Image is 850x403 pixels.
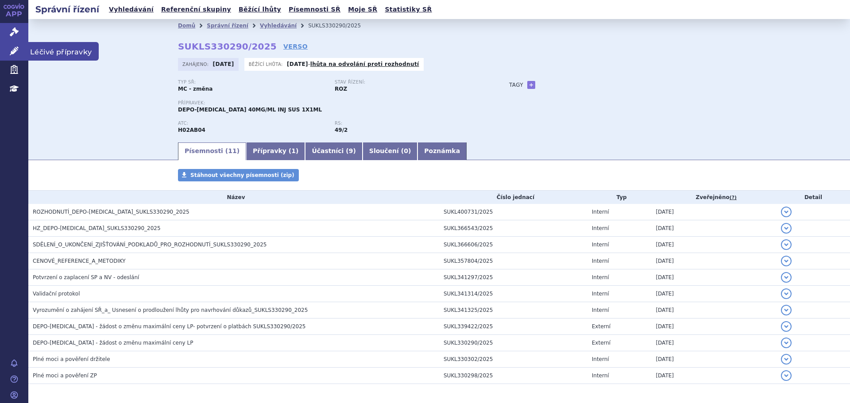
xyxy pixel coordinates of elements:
strong: [DATE] [287,61,308,67]
span: Léčivé přípravky [28,42,99,61]
li: SUKLS330290/2025 [308,19,372,32]
a: Moje SŘ [345,4,380,15]
td: [DATE] [651,351,777,368]
button: detail [781,338,792,348]
p: ATC: [178,121,326,126]
td: SUKL330298/2025 [439,368,587,384]
strong: kortikosteroidy s převažujícím glukokortikoidním účinkem, parent. - depotní [335,127,348,133]
a: Statistiky SŘ [382,4,434,15]
strong: MC - změna [178,86,212,92]
p: Typ SŘ: [178,80,326,85]
a: Písemnosti (11) [178,142,246,160]
span: 11 [228,147,236,154]
span: 0 [404,147,408,154]
button: detail [781,321,792,332]
strong: [DATE] [213,61,234,67]
button: detail [781,239,792,250]
td: [DATE] [651,269,777,286]
td: [DATE] [651,302,777,319]
a: Referenční skupiny [158,4,234,15]
a: Domů [178,23,195,29]
p: Přípravek: [178,100,491,106]
td: SUKL341314/2025 [439,286,587,302]
td: SUKL341325/2025 [439,302,587,319]
button: detail [781,370,792,381]
a: Přípravky (1) [246,142,305,160]
button: detail [781,305,792,315]
a: + [527,81,535,89]
span: Interní [592,258,609,264]
a: Vyhledávání [106,4,156,15]
th: Typ [587,191,652,204]
button: detail [781,272,792,283]
button: detail [781,256,792,266]
span: 1 [291,147,296,154]
span: Potvrzení o zaplacení SP a NV - odeslání [33,274,139,280]
button: detail [781,354,792,365]
td: SUKL366543/2025 [439,220,587,237]
td: SUKL330290/2025 [439,335,587,351]
th: Číslo jednací [439,191,587,204]
a: Běžící lhůty [236,4,284,15]
span: HZ_DEPO-MEDROL_SUKLS330290_2025 [33,225,161,231]
td: [DATE] [651,286,777,302]
span: DEPO-[MEDICAL_DATA] 40MG/ML INJ SUS 1X1ML [178,107,322,113]
a: Vyhledávání [260,23,297,29]
th: Název [28,191,439,204]
span: Interní [592,225,609,231]
h2: Správní řízení [28,3,106,15]
span: DEPO-MEDROL - žádost o změnu maximální ceny LP [33,340,193,346]
span: Interní [592,307,609,313]
span: DEPO-MEDROL - žádost o změnu maximální ceny LP- potvrzení o platbách SUKLS330290/2025 [33,323,306,330]
span: Validační protokol [33,291,80,297]
td: SUKL366606/2025 [439,237,587,253]
span: Interní [592,274,609,280]
span: Plné moci a pověření držitele [33,356,110,362]
button: detail [781,288,792,299]
a: Stáhnout všechny písemnosti (zip) [178,169,299,181]
p: - [287,61,419,68]
td: [DATE] [651,319,777,335]
strong: ROZ [335,86,347,92]
span: Běžící lhůta: [249,61,285,68]
strong: METHYLPREDNISOLON [178,127,205,133]
button: detail [781,223,792,234]
strong: SUKLS330290/2025 [178,41,277,52]
span: 9 [349,147,353,154]
span: Externí [592,340,610,346]
span: CENOVÉ_REFERENCE_A_METODIKY [33,258,126,264]
th: Detail [777,191,850,204]
span: ROZHODNUTÍ_DEPO-MEDROL_SUKLS330290_2025 [33,209,189,215]
td: [DATE] [651,237,777,253]
td: SUKL400731/2025 [439,204,587,220]
span: Interní [592,242,609,248]
span: Zahájeno: [182,61,210,68]
td: [DATE] [651,204,777,220]
td: SUKL330302/2025 [439,351,587,368]
td: SUKL341297/2025 [439,269,587,286]
th: Zveřejněno [651,191,777,204]
a: Účastníci (9) [305,142,362,160]
td: SUKL357804/2025 [439,253,587,269]
span: Stáhnout všechny písemnosti (zip) [190,172,294,178]
td: [DATE] [651,368,777,384]
span: Vyrozumění o zahájení SŘ_a_ Usnesení o prodloužení lhůty pro navrhování důkazů_SUKLS330290_2025 [33,307,308,313]
td: [DATE] [651,253,777,269]
a: Poznámka [417,142,467,160]
p: RS: [335,121,483,126]
span: Interní [592,356,609,362]
a: Správní řízení [207,23,248,29]
td: [DATE] [651,220,777,237]
a: lhůta na odvolání proti rozhodnutí [310,61,419,67]
span: Plné moci a pověření ZP [33,372,97,379]
a: VERSO [283,42,308,51]
abbr: (?) [730,195,737,201]
span: Interní [592,291,609,297]
a: Sloučení (0) [363,142,417,160]
p: Stav řízení: [335,80,483,85]
span: Interní [592,372,609,379]
button: detail [781,207,792,217]
span: Externí [592,323,610,330]
a: Písemnosti SŘ [286,4,343,15]
h3: Tagy [509,80,523,90]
